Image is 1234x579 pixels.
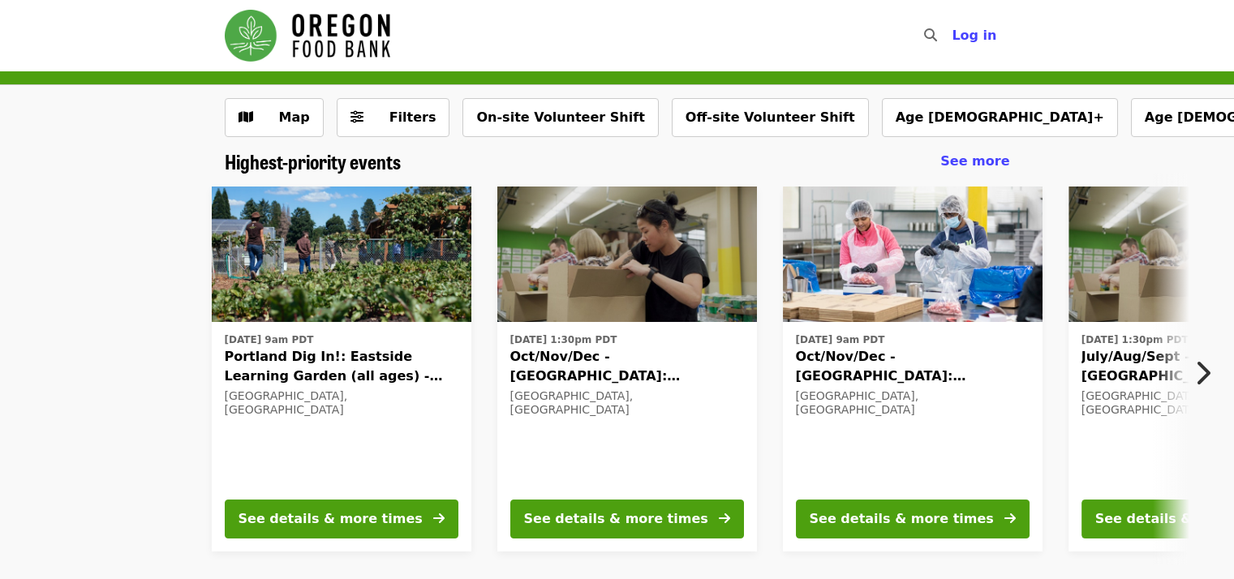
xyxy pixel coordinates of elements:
[433,511,445,526] i: arrow-right icon
[672,98,869,137] button: Off-site Volunteer Shift
[796,500,1030,538] button: See details & more times
[225,10,390,62] img: Oregon Food Bank - Home
[225,389,458,417] div: [GEOGRAPHIC_DATA], [GEOGRAPHIC_DATA]
[225,150,401,174] a: Highest-priority events
[239,509,423,529] div: See details & more times
[225,347,458,386] span: Portland Dig In!: Eastside Learning Garden (all ages) - Aug/Sept/Oct
[1081,332,1189,347] time: [DATE] 1:30pm PDT
[783,187,1043,323] img: Oct/Nov/Dec - Beaverton: Repack/Sort (age 10+) organized by Oregon Food Bank
[882,98,1118,137] button: Age [DEMOGRAPHIC_DATA]+
[212,150,1023,174] div: Highest-priority events
[510,500,744,538] button: See details & more times
[952,28,996,43] span: Log in
[796,347,1030,386] span: Oct/Nov/Dec - [GEOGRAPHIC_DATA]: Repack/Sort (age [DEMOGRAPHIC_DATA]+)
[1194,358,1210,388] i: chevron-right icon
[212,187,471,323] img: Portland Dig In!: Eastside Learning Garden (all ages) - Aug/Sept/Oct organized by Oregon Food Bank
[350,109,363,125] i: sliders-h icon
[510,389,744,417] div: [GEOGRAPHIC_DATA], [GEOGRAPHIC_DATA]
[1004,511,1016,526] i: arrow-right icon
[810,509,994,529] div: See details & more times
[389,109,436,125] span: Filters
[497,187,757,551] a: See details for "Oct/Nov/Dec - Portland: Repack/Sort (age 8+)"
[719,511,730,526] i: arrow-right icon
[924,28,937,43] i: search icon
[783,187,1043,551] a: See details for "Oct/Nov/Dec - Beaverton: Repack/Sort (age 10+)"
[524,509,708,529] div: See details & more times
[225,147,401,175] span: Highest-priority events
[225,500,458,538] button: See details & more times
[497,187,757,323] img: Oct/Nov/Dec - Portland: Repack/Sort (age 8+) organized by Oregon Food Bank
[796,332,885,347] time: [DATE] 9am PDT
[212,187,471,551] a: See details for "Portland Dig In!: Eastside Learning Garden (all ages) - Aug/Sept/Oct"
[337,98,450,137] button: Filters (0 selected)
[940,153,1009,169] span: See more
[225,98,324,137] button: Show map view
[939,19,1009,52] button: Log in
[510,332,617,347] time: [DATE] 1:30pm PDT
[279,109,310,125] span: Map
[225,332,314,347] time: [DATE] 9am PDT
[239,109,253,125] i: map icon
[796,389,1030,417] div: [GEOGRAPHIC_DATA], [GEOGRAPHIC_DATA]
[947,16,960,55] input: Search
[510,347,744,386] span: Oct/Nov/Dec - [GEOGRAPHIC_DATA]: Repack/Sort (age [DEMOGRAPHIC_DATA]+)
[462,98,658,137] button: On-site Volunteer Shift
[940,152,1009,171] a: See more
[1180,350,1234,396] button: Next item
